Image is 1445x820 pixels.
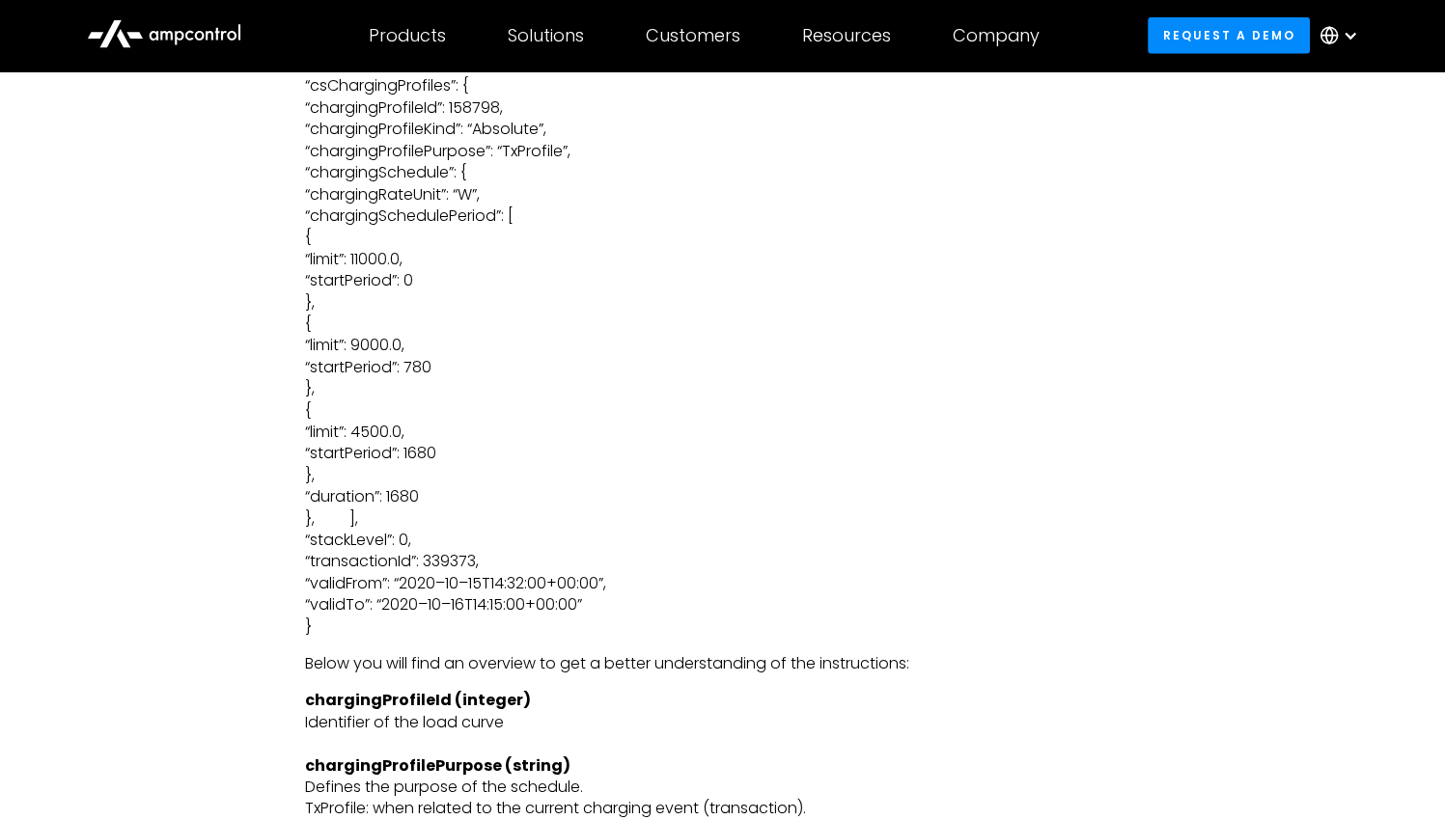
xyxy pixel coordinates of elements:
[646,25,740,46] div: Customers
[369,25,446,46] div: Products
[508,25,584,46] div: Solutions
[305,75,1140,638] p: “csChargingProfiles”: { “chargingProfileId”: 158798, “chargingProfileKind”: “Absolute”, “charging...
[1148,17,1310,53] a: Request a demo
[802,25,891,46] div: Resources
[953,25,1040,46] div: Company
[305,754,570,777] strong: chargingProfilePurpose (string)
[305,689,531,711] strong: chargingProfileId (integer)
[305,653,1140,674] p: Below you will find an overview to get a better understanding of the instructions:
